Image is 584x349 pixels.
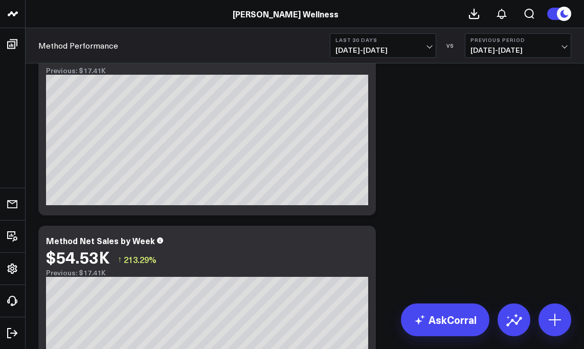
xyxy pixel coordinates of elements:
[330,33,436,58] button: Last 30 Days[DATE]-[DATE]
[118,253,122,266] span: ↑
[46,248,110,266] div: $54.53K
[233,8,339,19] a: [PERSON_NAME] Wellness
[470,37,566,43] b: Previous Period
[470,46,566,54] span: [DATE] - [DATE]
[124,254,156,265] span: 213.29%
[46,67,368,75] div: Previous: $17.41K
[46,269,368,277] div: Previous: $17.41K
[46,46,110,64] div: $54.53K
[465,33,571,58] button: Previous Period[DATE]-[DATE]
[401,303,489,336] a: AskCorral
[38,40,118,51] a: Method Performance
[335,37,431,43] b: Last 30 Days
[46,235,155,246] div: Method Net Sales by Week
[441,42,460,49] div: VS
[335,46,431,54] span: [DATE] - [DATE]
